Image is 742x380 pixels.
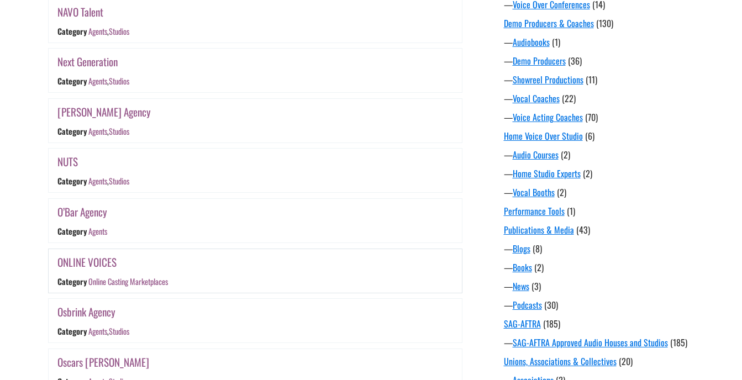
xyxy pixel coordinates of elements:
[513,54,566,67] a: Demo Producers
[504,148,703,161] div: —
[504,110,703,124] div: —
[108,75,129,87] a: Studios
[513,261,532,274] a: Books
[504,298,703,312] div: —
[513,167,581,180] a: Home Studio Experts
[504,355,617,368] a: Unions, Associations & Collectives
[57,304,115,320] a: Osbrink Agency
[533,242,542,255] span: (8)
[88,176,107,187] a: Agents
[88,25,107,37] a: Agents
[513,242,530,255] a: Blogs
[504,35,703,49] div: —
[568,54,582,67] span: (36)
[576,223,590,236] span: (43)
[513,73,583,86] a: Showreel Productions
[57,54,118,70] a: Next Generation
[57,25,87,37] div: Category
[504,92,703,105] div: —
[57,254,117,270] a: ONLINE VOICES
[57,176,87,187] div: Category
[504,261,703,274] div: —
[504,167,703,180] div: —
[504,17,594,30] a: Demo Producers & Coaches
[57,225,87,237] div: Category
[108,125,129,137] a: Studios
[562,92,576,105] span: (22)
[88,176,129,187] div: ,
[504,242,703,255] div: —
[88,25,129,37] div: ,
[513,35,550,49] a: Audiobooks
[57,276,87,287] div: Category
[567,204,575,218] span: (1)
[504,73,703,86] div: —
[534,261,544,274] span: (2)
[57,204,107,220] a: O’Bar Agency
[108,176,129,187] a: Studios
[513,92,560,105] a: Vocal Coaches
[88,225,107,237] a: Agents
[596,17,613,30] span: (130)
[513,298,542,312] a: Podcasts
[88,276,167,287] a: Online Casting Marketplaces
[513,148,559,161] a: Audio Courses
[504,186,703,199] div: —
[586,73,597,86] span: (11)
[57,154,78,170] a: NUTS
[513,336,668,349] a: SAG-AFTRA Approved Audio Houses and Studios
[88,75,107,87] a: Agents
[619,355,633,368] span: (20)
[57,125,87,137] div: Category
[670,336,687,349] span: (185)
[504,336,703,349] div: —
[108,326,129,337] a: Studios
[88,75,129,87] div: ,
[557,186,566,199] span: (2)
[543,317,560,330] span: (185)
[561,148,570,161] span: (2)
[513,279,529,293] a: News
[88,326,129,337] div: ,
[57,354,149,370] a: Oscars [PERSON_NAME]
[504,317,541,330] a: SAG-AFTRA
[57,104,151,120] a: [PERSON_NAME] Agency
[57,326,87,337] div: Category
[544,298,558,312] span: (30)
[531,279,541,293] span: (3)
[57,4,103,20] a: NAVO Talent
[504,54,703,67] div: —
[583,167,592,180] span: (2)
[108,25,129,37] a: Studios
[513,186,555,199] a: Vocal Booths
[585,110,598,124] span: (70)
[513,110,583,124] a: Voice Acting Coaches
[88,125,107,137] a: Agents
[552,35,560,49] span: (1)
[504,129,583,142] a: Home Voice Over Studio
[504,204,565,218] a: Performance Tools
[88,326,107,337] a: Agents
[504,279,703,293] div: —
[585,129,594,142] span: (6)
[57,75,87,87] div: Category
[88,125,129,137] div: ,
[504,223,574,236] a: Publications & Media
